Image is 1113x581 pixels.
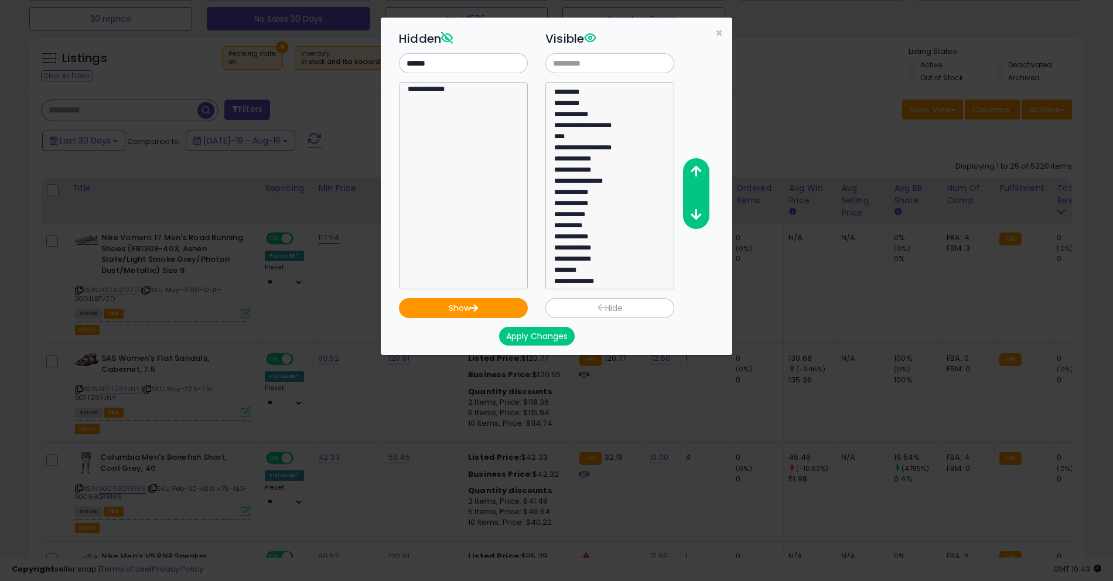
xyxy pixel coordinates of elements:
span: × [715,25,723,42]
button: Hide [545,298,674,318]
button: Show [399,298,528,318]
button: Apply Changes [499,327,575,346]
h3: Hidden [399,30,528,47]
h3: Visible [545,30,674,47]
